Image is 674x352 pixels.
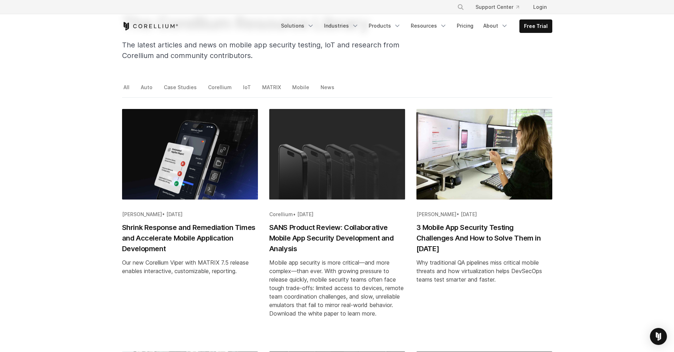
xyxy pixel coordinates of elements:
[139,82,155,97] a: Auto
[416,258,552,284] div: Why traditional QA pipelines miss critical mobile threats and how virtualization helps DevSecOps ...
[269,211,405,218] div: •
[453,19,478,32] a: Pricing
[454,1,467,13] button: Search
[520,20,552,33] a: Free Trial
[291,82,312,97] a: Mobile
[166,211,183,217] span: [DATE]
[416,211,456,217] span: [PERSON_NAME]
[470,1,525,13] a: Support Center
[319,82,337,97] a: News
[269,211,293,217] span: Corellium
[416,222,552,254] h2: 3 Mobile App Security Testing Challenges And How to Solve Them in [DATE]
[122,109,258,340] a: Blog post summary: Shrink Response and Remediation Times and Accelerate Mobile Application Develo...
[416,211,552,218] div: •
[122,22,178,30] a: Corellium Home
[122,222,258,254] h2: Shrink Response and Remediation Times and Accelerate Mobile Application Development
[122,211,258,218] div: •
[528,1,552,13] a: Login
[277,19,552,33] div: Navigation Menu
[277,19,318,32] a: Solutions
[650,328,667,345] div: Open Intercom Messenger
[407,19,451,32] a: Resources
[122,82,132,97] a: All
[122,258,258,275] div: Our new Corellium Viper with MATRIX 7.5 release enables interactive, customizable, reporting.
[122,41,399,60] span: The latest articles and news on mobile app security testing, IoT and research from Corellium and ...
[416,109,552,340] a: Blog post summary: 3 Mobile App Security Testing Challenges And How to Solve Them in 2025
[242,82,253,97] a: IoT
[320,19,363,32] a: Industries
[269,109,405,340] a: Blog post summary: SANS Product Review: Collaborative Mobile App Security Development and Analysis
[122,109,258,200] img: Shrink Response and Remediation Times and Accelerate Mobile Application Development
[269,258,405,318] div: Mobile app security is more critical—and more complex—than ever. With growing pressure to release...
[297,211,313,217] span: [DATE]
[479,19,512,32] a: About
[207,82,234,97] a: Corellium
[162,82,199,97] a: Case Studies
[449,1,552,13] div: Navigation Menu
[122,211,162,217] span: [PERSON_NAME]
[269,222,405,254] h2: SANS Product Review: Collaborative Mobile App Security Development and Analysis
[261,82,283,97] a: MATRIX
[364,19,405,32] a: Products
[461,211,477,217] span: [DATE]
[269,109,405,200] img: SANS Product Review: Collaborative Mobile App Security Development and Analysis
[416,109,552,200] img: 3 Mobile App Security Testing Challenges And How to Solve Them in 2025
